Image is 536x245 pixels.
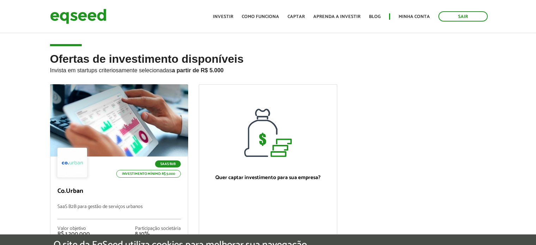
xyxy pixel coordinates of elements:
[213,14,233,19] a: Investir
[172,67,224,73] strong: a partir de R$ 5.000
[57,204,181,219] p: SaaS B2B para gestão de serviços urbanos
[155,160,181,167] p: SaaS B2B
[57,231,90,237] div: R$ 1.200.000
[242,14,279,19] a: Como funciona
[399,14,430,19] a: Minha conta
[50,7,106,26] img: EqSeed
[57,226,90,231] div: Valor objetivo
[206,174,330,181] p: Quer captar investimento para sua empresa?
[50,53,486,84] h2: Ofertas de investimento disponíveis
[135,226,181,231] div: Participação societária
[57,188,181,195] p: Co.Urban
[116,170,181,178] p: Investimento mínimo: R$ 5.000
[50,65,486,74] p: Invista em startups criteriosamente selecionadas
[369,14,381,19] a: Blog
[438,11,488,22] a: Sair
[288,14,305,19] a: Captar
[135,231,181,237] div: 8,10%
[313,14,361,19] a: Aprenda a investir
